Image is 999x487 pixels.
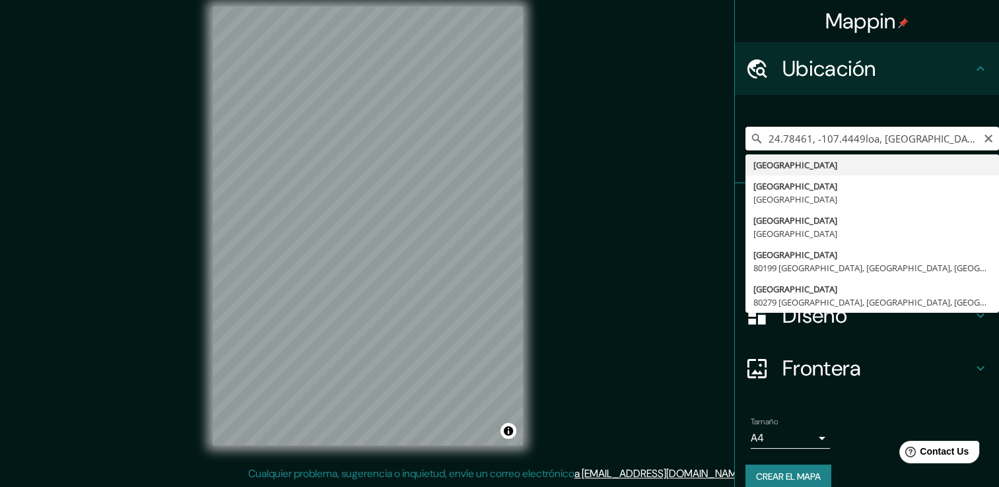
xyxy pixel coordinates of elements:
div: [GEOGRAPHIC_DATA] [753,248,991,261]
div: Diseño [735,289,999,342]
div: 80199 [GEOGRAPHIC_DATA], [GEOGRAPHIC_DATA], [GEOGRAPHIC_DATA] [753,261,991,275]
p: Cualquier problema, sugerencia o inquietud, envíe un correo electrónico . [248,466,747,482]
div: [GEOGRAPHIC_DATA] [753,214,991,227]
div: Ubicación [735,42,999,95]
img: pin-icon.png [898,18,909,28]
div: [GEOGRAPHIC_DATA] [753,158,991,172]
div: [GEOGRAPHIC_DATA] [753,282,991,296]
div: [GEOGRAPHIC_DATA] [753,193,991,206]
a: a [EMAIL_ADDRESS][DOMAIN_NAME] [574,467,745,480]
div: Estilo [735,236,999,289]
label: Tamaño [751,416,778,428]
div: Pines [735,183,999,236]
font: Mappin [825,7,896,35]
input: Elige tu ciudad o área [745,127,999,150]
div: [GEOGRAPHIC_DATA] [753,179,991,193]
h4: Diseño [782,302,973,329]
iframe: Help widget launcher [881,436,984,472]
font: Crear el mapa [756,469,821,485]
div: Frontera [735,342,999,395]
div: 80279 [GEOGRAPHIC_DATA], [GEOGRAPHIC_DATA], [GEOGRAPHIC_DATA] [753,296,991,309]
button: Claro [983,131,994,144]
div: [GEOGRAPHIC_DATA] [753,227,991,240]
canvas: Mapa [213,7,523,445]
h4: Frontera [782,355,973,381]
h4: Ubicación [782,55,973,82]
button: Alternar atribución [500,423,516,439]
div: A4 [751,428,830,449]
